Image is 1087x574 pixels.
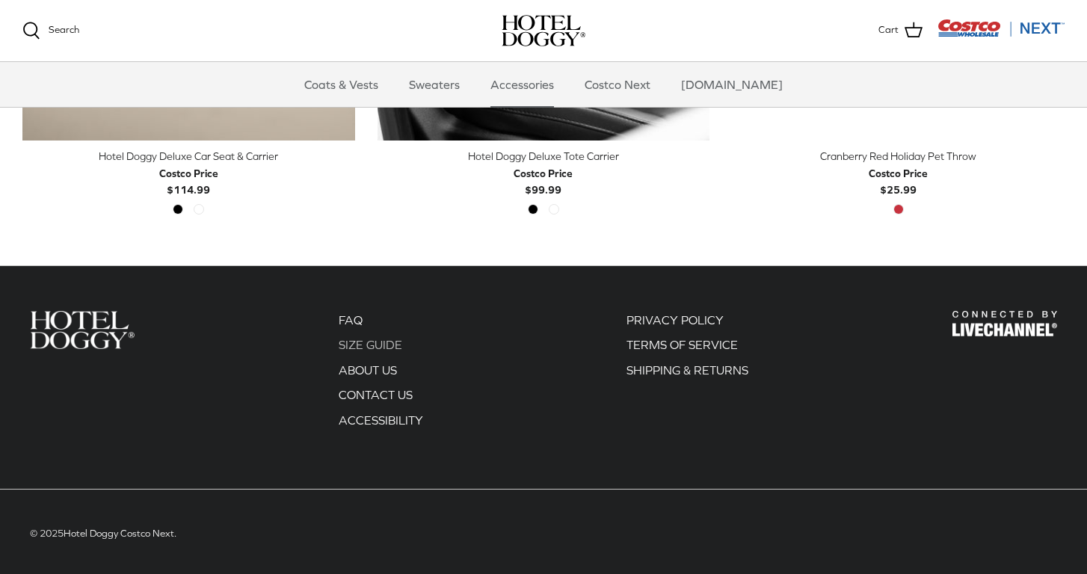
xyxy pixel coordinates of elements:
a: hoteldoggy.com hoteldoggycom [502,15,585,46]
a: PRIVACY POLICY [626,313,724,327]
b: $114.99 [159,165,218,196]
img: hoteldoggycom [502,15,585,46]
div: Hotel Doggy Deluxe Tote Carrier [378,148,710,164]
span: © 2025 . [30,528,176,539]
a: Hotel Doggy Deluxe Tote Carrier Costco Price$99.99 [378,148,710,198]
a: FAQ [339,313,363,327]
b: $25.99 [869,165,928,196]
img: Hotel Doggy Costco Next [952,311,1057,337]
div: Secondary navigation [324,311,438,436]
a: CONTACT US [339,388,413,401]
a: Coats & Vests [291,62,392,107]
a: Cranberry Red Holiday Pet Throw Costco Price$25.99 [732,148,1065,198]
div: Secondary navigation [612,311,763,436]
div: Costco Price [514,165,573,182]
a: Hotel Doggy Costco Next [64,528,174,539]
img: Costco Next [937,19,1065,37]
img: Hotel Doggy Costco Next [30,311,135,349]
span: Cart [878,22,899,38]
div: Cranberry Red Holiday Pet Throw [732,148,1065,164]
div: Hotel Doggy Deluxe Car Seat & Carrier [22,148,355,164]
a: SIZE GUIDE [339,338,402,351]
span: Search [49,24,79,35]
a: TERMS OF SERVICE [626,338,738,351]
a: ABOUT US [339,363,397,377]
a: Hotel Doggy Deluxe Car Seat & Carrier Costco Price$114.99 [22,148,355,198]
a: Costco Next [571,62,664,107]
a: Cart [878,21,923,40]
b: $99.99 [514,165,573,196]
a: Accessories [477,62,567,107]
div: Costco Price [869,165,928,182]
a: ACCESSIBILITY [339,413,423,427]
div: Costco Price [159,165,218,182]
a: Search [22,22,79,40]
a: SHIPPING & RETURNS [626,363,748,377]
a: [DOMAIN_NAME] [668,62,796,107]
a: Sweaters [395,62,473,107]
a: Visit Costco Next [937,28,1065,40]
